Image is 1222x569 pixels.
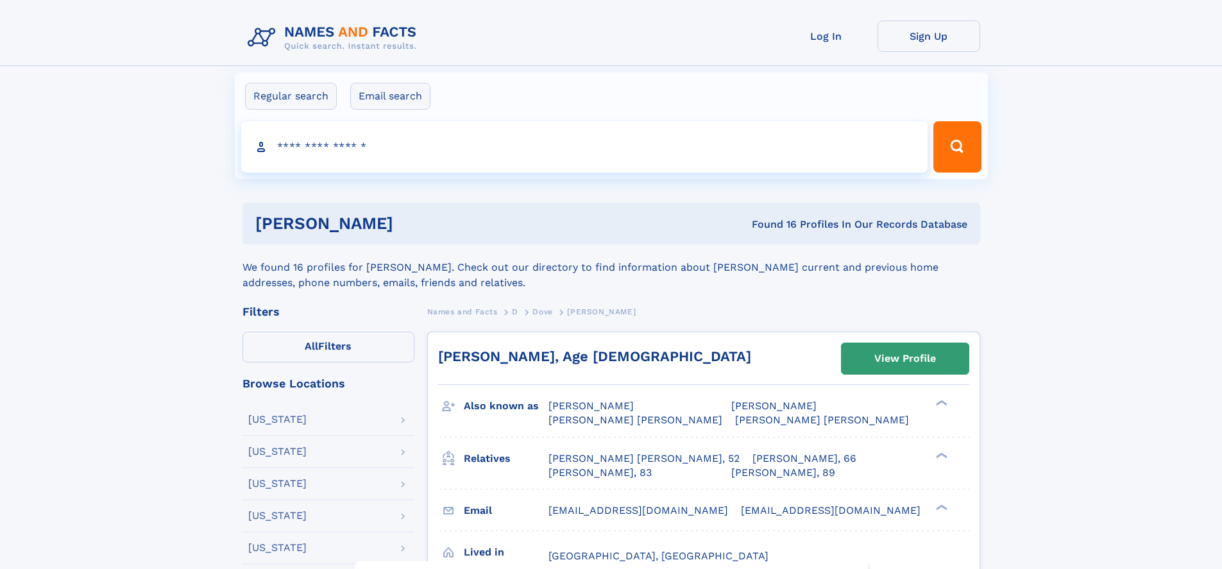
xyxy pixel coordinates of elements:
div: [US_STATE] [248,414,307,425]
span: [PERSON_NAME] [731,400,817,412]
div: ❯ [933,503,948,511]
h3: Email [464,500,548,522]
a: [PERSON_NAME], Age [DEMOGRAPHIC_DATA] [438,348,751,364]
div: [US_STATE] [248,446,307,457]
h3: Lived in [464,541,548,563]
span: All [305,340,318,352]
span: [PERSON_NAME] [PERSON_NAME] [548,414,722,426]
img: Logo Names and Facts [242,21,427,55]
div: We found 16 profiles for [PERSON_NAME]. Check out our directory to find information about [PERSON... [242,244,980,291]
div: [US_STATE] [248,511,307,521]
div: Filters [242,306,414,318]
div: ❯ [933,399,948,407]
div: [US_STATE] [248,543,307,553]
span: D [512,307,518,316]
label: Filters [242,332,414,362]
h3: Relatives [464,448,548,470]
span: [GEOGRAPHIC_DATA], [GEOGRAPHIC_DATA] [548,550,768,562]
span: [PERSON_NAME] [567,307,636,316]
span: [PERSON_NAME] [548,400,634,412]
span: [EMAIL_ADDRESS][DOMAIN_NAME] [548,504,728,516]
a: Sign Up [878,21,980,52]
input: search input [241,121,928,173]
a: D [512,303,518,319]
div: [US_STATE] [248,479,307,489]
div: Browse Locations [242,378,414,389]
label: Email search [350,83,430,110]
a: Names and Facts [427,303,498,319]
a: View Profile [842,343,969,374]
h1: [PERSON_NAME] [255,216,573,232]
button: Search Button [933,121,981,173]
span: Dove [532,307,552,316]
span: [PERSON_NAME] [PERSON_NAME] [735,414,909,426]
a: [PERSON_NAME], 66 [752,452,856,466]
div: ❯ [933,451,948,459]
a: [PERSON_NAME] [PERSON_NAME], 52 [548,452,740,466]
a: Dove [532,303,552,319]
label: Regular search [245,83,337,110]
a: Log In [775,21,878,52]
span: [EMAIL_ADDRESS][DOMAIN_NAME] [741,504,921,516]
div: View Profile [874,344,936,373]
h3: Also known as [464,395,548,417]
div: Found 16 Profiles In Our Records Database [572,217,967,232]
a: [PERSON_NAME], 89 [731,466,835,480]
a: [PERSON_NAME], 83 [548,466,652,480]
